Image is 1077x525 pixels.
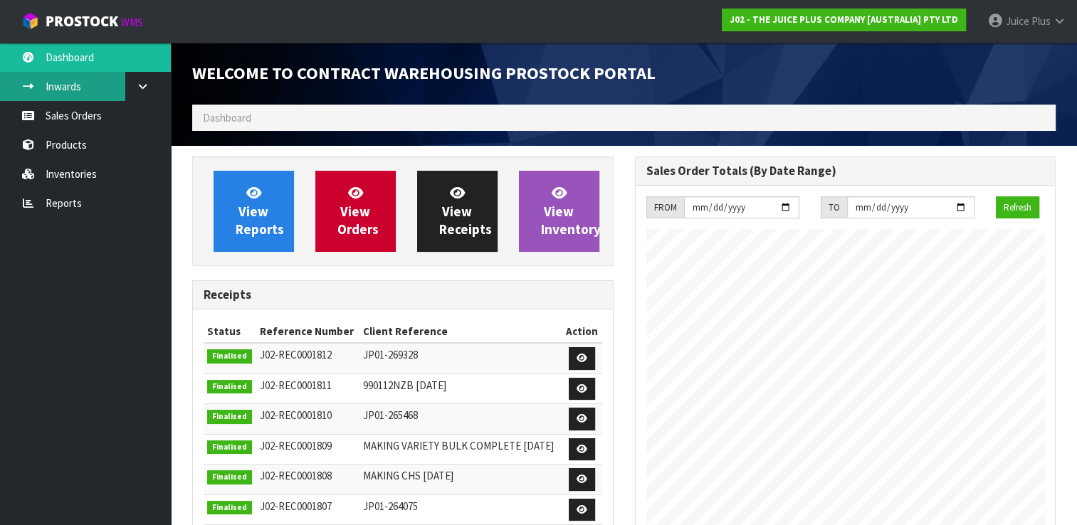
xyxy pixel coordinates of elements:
[646,164,1045,178] h3: Sales Order Totals (By Date Range)
[207,380,252,394] span: Finalised
[315,171,396,252] a: ViewOrders
[363,408,418,422] span: JP01-265468
[1006,14,1029,28] span: Juice
[121,16,143,29] small: WMS
[337,184,379,238] span: View Orders
[996,196,1039,219] button: Refresh
[363,348,418,361] span: JP01-269328
[519,171,599,252] a: ViewInventory
[260,348,332,361] span: J02-REC0001812
[417,171,498,252] a: ViewReceipts
[207,410,252,424] span: Finalised
[207,501,252,515] span: Finalised
[363,439,554,452] span: MAKING VARIETY BULK COMPLETE [DATE]
[203,111,251,124] span: Dashboard
[207,349,252,364] span: Finalised
[214,171,294,252] a: ViewReports
[192,62,656,84] span: Welcome to Contract Warehousing ProStock Portal
[207,470,252,484] span: Finalised
[439,184,492,238] span: View Receipts
[730,14,958,26] strong: J02 - THE JUICE PLUS COMPANY [AUSTRALIA] PTY LTD
[260,408,332,422] span: J02-REC0001810
[260,499,332,513] span: J02-REC0001807
[46,12,118,31] span: ProStock
[541,184,601,238] span: View Inventory
[1031,14,1051,28] span: Plus
[359,320,562,343] th: Client Reference
[646,196,684,219] div: FROM
[363,469,453,482] span: MAKING CHS [DATE]
[562,320,601,343] th: Action
[21,12,39,30] img: cube-alt.png
[256,320,359,343] th: Reference Number
[204,320,256,343] th: Status
[204,288,602,302] h3: Receipts
[363,378,446,392] span: 990112NZB [DATE]
[236,184,284,238] span: View Reports
[363,499,418,513] span: JP01-264075
[821,196,847,219] div: TO
[260,469,332,482] span: J02-REC0001808
[207,440,252,455] span: Finalised
[260,378,332,392] span: J02-REC0001811
[260,439,332,452] span: J02-REC0001809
